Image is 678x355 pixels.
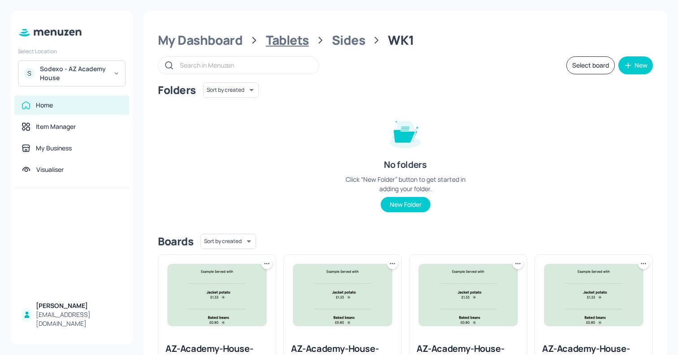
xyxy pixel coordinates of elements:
div: Home [36,101,53,110]
div: Click “New Folder” button to get started in adding your folder. [338,175,473,193]
button: Select board [566,56,615,74]
div: My Dashboard [158,32,243,48]
div: Item Manager [36,122,76,131]
button: New [618,56,653,74]
div: Sodexo - AZ Academy House [40,64,108,82]
input: Search in Menuzen [180,59,310,72]
div: Sides [332,32,365,48]
img: 2025-05-27-17483539400969sjr3tw2wr4.jpeg [419,264,517,326]
div: WK1 [388,32,414,48]
div: [PERSON_NAME] [36,301,122,310]
img: 2025-05-27-17483539400969sjr3tw2wr4.jpeg [168,264,266,326]
img: 2025-05-27-17483539400969sjr3tw2wr4.jpeg [293,264,392,326]
button: New Folder [381,197,430,212]
div: [EMAIL_ADDRESS][DOMAIN_NAME] [36,310,122,328]
div: Select Location [18,47,126,55]
div: Tablets [266,32,309,48]
img: folder-empty [383,110,428,155]
div: No folders [384,158,426,171]
div: Sort by created [200,232,256,250]
div: S [24,68,35,79]
div: Boards [158,234,193,248]
div: Sort by created [203,81,259,99]
div: Folders [158,83,196,97]
div: My Business [36,144,72,153]
img: 2025-05-27-17483539400969sjr3tw2wr4.jpeg [544,264,643,326]
div: Visualiser [36,165,64,174]
div: New [635,62,648,68]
